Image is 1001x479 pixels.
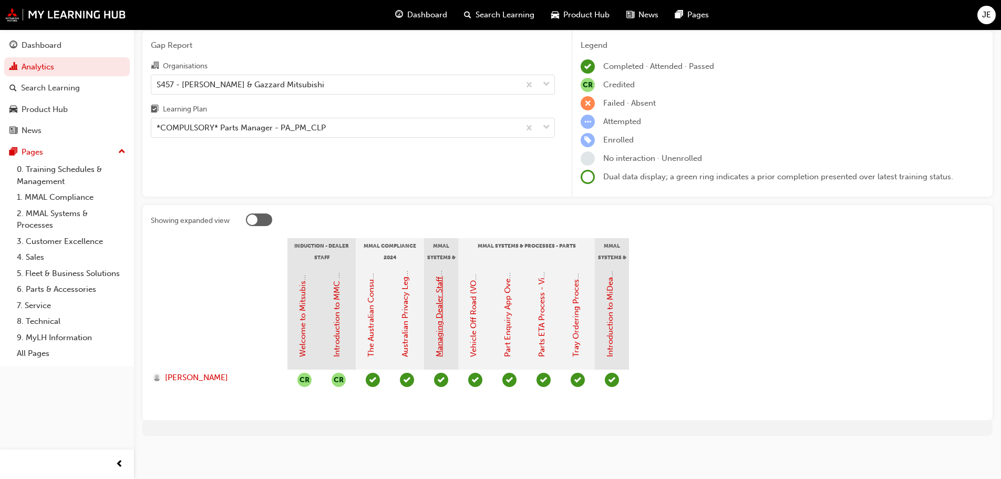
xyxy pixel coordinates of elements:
[4,57,130,77] a: Analytics
[603,117,641,126] span: Attempted
[9,84,17,93] span: search-icon
[151,62,159,71] span: organisation-icon
[163,104,207,115] div: Learning Plan
[287,238,356,264] div: Induction - Dealer Staff
[581,59,595,74] span: learningRecordVerb_COMPLETE-icon
[687,9,709,21] span: Pages
[387,4,456,26] a: guage-iconDashboard
[9,126,17,136] span: news-icon
[618,4,667,26] a: news-iconNews
[603,135,634,145] span: Enrolled
[153,372,277,384] a: [PERSON_NAME]
[667,4,717,26] a: pages-iconPages
[581,115,595,129] span: learningRecordVerb_ATTEMPT-icon
[4,78,130,98] a: Search Learning
[563,9,610,21] span: Product Hub
[502,373,517,387] span: learningRecordVerb_COMPLETE-icon
[157,122,326,134] div: *COMPULSORY* Parts Manager - PA_PM_CLP
[537,264,546,357] a: Parts ETA Process - Video
[603,62,714,71] span: Completed · Attended · Passed
[4,100,130,119] a: Product Hub
[571,373,585,387] span: learningRecordVerb_COMPLETE-icon
[468,373,482,387] span: learningRecordVerb_COMPLETE-icon
[476,9,534,21] span: Search Learning
[118,145,126,159] span: up-icon
[464,8,471,22] span: search-icon
[13,281,130,298] a: 6. Parts & Accessories
[22,39,61,52] div: Dashboard
[13,161,130,189] a: 0. Training Schedules & Management
[581,133,595,147] span: learningRecordVerb_ENROLL-icon
[332,373,346,387] button: null-icon
[22,104,68,116] div: Product Hub
[297,373,312,387] button: null-icon
[581,39,984,52] div: Legend
[424,238,458,264] div: MMAL Systems & Processes - Management
[13,249,130,266] a: 4. Sales
[407,9,447,21] span: Dashboard
[4,121,130,140] a: News
[543,121,550,135] span: down-icon
[603,98,656,108] span: Failed · Absent
[400,373,414,387] span: learningRecordVerb_PASS-icon
[4,34,130,142] button: DashboardAnalyticsSearch LearningProduct HubNews
[4,142,130,162] button: Pages
[116,458,123,471] span: prev-icon
[536,373,551,387] span: learningRecordVerb_COMPLETE-icon
[395,8,403,22] span: guage-icon
[4,36,130,55] a: Dashboard
[605,247,615,357] a: Introduction to MiDealerAssist
[543,4,618,26] a: car-iconProduct Hub
[13,298,130,314] a: 7. Service
[21,82,80,94] div: Search Learning
[626,8,634,22] span: news-icon
[581,96,595,110] span: learningRecordVerb_FAIL-icon
[603,154,702,163] span: No interaction · Unenrolled
[9,41,17,50] span: guage-icon
[13,266,130,282] a: 5. Fleet & Business Solutions
[595,238,629,264] div: MMAL Systems & Processes - General
[13,206,130,233] a: 2. MMAL Systems & Processes
[977,6,996,24] button: JE
[581,151,595,166] span: learningRecordVerb_NONE-icon
[581,78,595,92] span: null-icon
[5,8,126,22] img: mmal
[13,189,130,206] a: 1. MMAL Compliance
[638,9,658,21] span: News
[366,373,380,387] span: learningRecordVerb_PASS-icon
[157,78,324,90] div: S457 - [PERSON_NAME] & Gazzard Mitsubishi
[605,373,619,387] span: learningRecordVerb_PASS-icon
[675,8,683,22] span: pages-icon
[9,148,17,157] span: pages-icon
[603,80,635,89] span: Credited
[456,4,543,26] a: search-iconSearch Learning
[543,78,550,91] span: down-icon
[13,345,130,362] a: All Pages
[982,9,991,21] span: JE
[458,238,595,264] div: MMAL Systems & Processes - Parts
[434,373,448,387] span: learningRecordVerb_PASS-icon
[13,233,130,250] a: 3. Customer Excellence
[356,238,424,264] div: MMAL Compliance 2024
[9,105,17,115] span: car-icon
[165,372,228,384] span: [PERSON_NAME]
[551,8,559,22] span: car-icon
[151,216,230,226] div: Showing expanded view
[22,125,42,137] div: News
[163,61,208,72] div: Organisations
[13,313,130,330] a: 8. Technical
[603,172,953,181] span: Dual data display; a green ring indicates a prior completion presented over latest training status.
[9,63,17,72] span: chart-icon
[435,229,444,357] a: Managing Dealer Staff SAP Records
[151,105,159,115] span: learningplan-icon
[13,330,130,346] a: 9. MyLH Information
[503,230,512,357] a: Part Enquiry App Overview - Video
[151,39,555,52] span: Gap Report
[22,146,43,158] div: Pages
